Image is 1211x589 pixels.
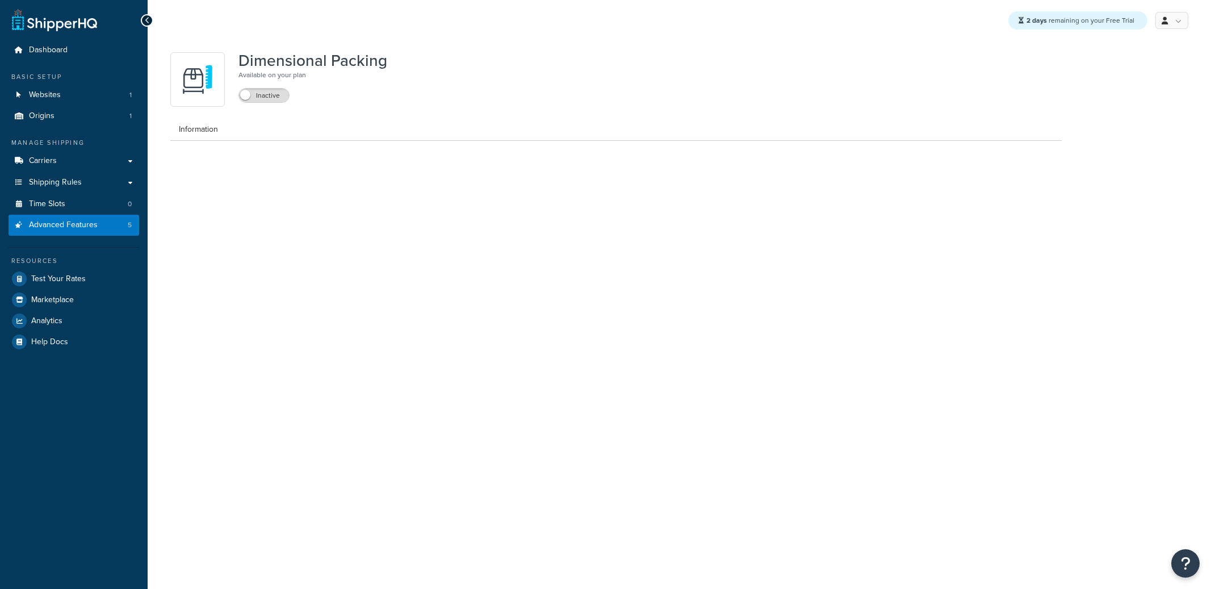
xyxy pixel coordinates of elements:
[9,269,139,289] a: Test Your Rates
[9,138,139,148] div: Manage Shipping
[31,295,74,305] span: Marketplace
[9,172,139,193] a: Shipping Rules
[9,85,139,106] li: Websites
[129,111,132,121] span: 1
[9,85,139,106] a: Websites1
[9,256,139,266] div: Resources
[9,311,139,331] a: Analytics
[29,199,65,209] span: Time Slots
[9,194,139,215] a: Time Slots0
[29,111,55,121] span: Origins
[31,274,86,284] span: Test Your Rates
[9,151,139,172] a: Carriers
[170,118,227,141] a: Information
[9,194,139,215] li: Time Slots
[178,60,217,99] img: DTVBYsAAAAAASUVORK5CYII=
[29,178,82,187] span: Shipping Rules
[128,199,132,209] span: 0
[238,52,387,69] h1: Dimensional Packing
[9,215,139,236] li: Advanced Features
[1026,15,1047,26] strong: 2 days
[31,337,68,347] span: Help Docs
[238,69,387,81] p: Available on your plan
[9,106,139,127] a: Origins1
[29,45,68,55] span: Dashboard
[1171,549,1200,578] button: Open Resource Center
[29,90,61,100] span: Websites
[29,220,98,230] span: Advanced Features
[9,40,139,61] a: Dashboard
[29,156,57,166] span: Carriers
[1026,15,1134,26] span: remaining on your Free Trial
[9,215,139,236] a: Advanced Features5
[128,220,132,230] span: 5
[129,90,132,100] span: 1
[31,316,62,326] span: Analytics
[9,290,139,310] a: Marketplace
[9,72,139,82] div: Basic Setup
[239,89,289,102] label: Inactive
[9,332,139,352] a: Help Docs
[9,106,139,127] li: Origins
